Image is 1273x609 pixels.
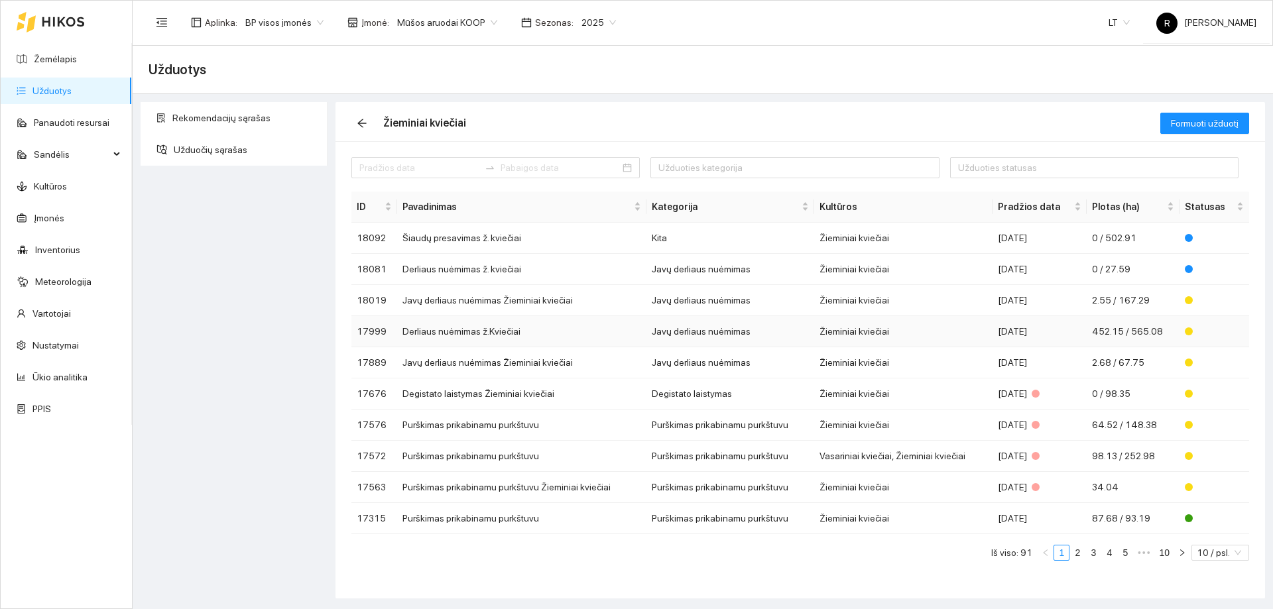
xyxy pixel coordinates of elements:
a: PPIS [32,404,51,414]
th: this column's title is Pradžios data,this column is sortable [993,192,1087,223]
td: Purškimas prikabinamu purkštuvu [646,472,814,503]
td: Purškimas prikabinamu purkštuvu [646,410,814,441]
td: Javų derliaus nuėmimas Žieminiai kviečiai [397,347,646,378]
td: Javų derliaus nuėmimas Žieminiai kviečiai [397,285,646,316]
a: Nustatymai [32,340,79,351]
li: 10 [1154,545,1174,561]
td: Šiaudų presavimas ž. kviečiai [397,223,646,254]
span: 2.55 / 167.29 [1092,295,1150,305]
div: [DATE] [998,324,1081,339]
div: [DATE] [998,480,1081,494]
span: swap-right [485,162,495,173]
td: Žieminiai kviečiai [814,472,993,503]
span: solution [156,113,166,123]
span: left [1042,549,1050,557]
span: shop [347,17,358,28]
td: Žieminiai kviečiai [814,316,993,347]
span: 0 / 502.91 [1092,233,1136,243]
td: Purškimas prikabinamu purkštuvu [646,441,814,472]
button: right [1174,545,1190,561]
li: Atgal [1038,545,1054,561]
a: Ūkio analitika [32,372,88,382]
td: Vasariniai kviečiai, Žieminiai kviečiai [814,441,993,472]
li: 1 [1054,545,1069,561]
button: Formuoti užduotį [1160,113,1249,134]
span: layout [191,17,202,28]
li: 2 [1069,545,1085,561]
div: [DATE] [998,417,1081,432]
a: 10 [1155,545,1174,560]
td: Purškimas prikabinamu purkštuvu [397,410,646,441]
span: BP visos įmonės [245,13,324,32]
a: 1 [1054,545,1069,560]
td: Žieminiai kviečiai [814,254,993,285]
span: Sezonas : [535,15,574,30]
span: Pavadinimas [402,199,631,214]
a: Žemėlapis [34,54,77,64]
div: [DATE] [998,511,1081,526]
td: Purškimas prikabinamu purkštuvu Žieminiai kviečiai [397,472,646,503]
a: Inventorius [35,245,80,255]
th: this column's title is Kategorija,this column is sortable [646,192,814,223]
button: menu-fold [149,9,175,36]
td: Derliaus nuėmimas ž.Kviečiai [397,316,646,347]
td: Degistato laistymas [646,378,814,410]
li: 5 [1117,545,1133,561]
td: 18081 [351,254,397,285]
span: Užduočių sąrašas [174,137,317,163]
span: Įmonė : [361,15,389,30]
td: 17676 [351,378,397,410]
span: Kategorija [652,199,799,214]
span: Aplinka : [205,15,237,30]
span: Mūšos aruodai KOOP [397,13,497,32]
button: arrow-left [351,113,373,134]
a: Įmonės [34,213,64,223]
span: Rekomendacijų sąrašas [172,105,317,131]
th: this column's title is Pavadinimas,this column is sortable [397,192,646,223]
input: Pabaigos data [501,160,621,175]
span: Sandėlis [34,141,109,168]
td: Žieminiai kviečiai [814,503,993,534]
li: 3 [1085,545,1101,561]
td: Purškimas prikabinamu purkštuvu [646,503,814,534]
td: 17889 [351,347,397,378]
td: Kita [646,223,814,254]
a: Užduotys [32,85,72,96]
div: [DATE] [998,262,1081,276]
td: Degistato laistymas Žieminiai kviečiai [397,378,646,410]
a: Panaudoti resursai [34,117,109,128]
td: 17572 [351,441,397,472]
div: [DATE] [998,355,1081,370]
th: this column's title is Plotas (ha),this column is sortable [1087,192,1180,223]
a: 5 [1118,545,1132,560]
a: 3 [1086,545,1101,560]
span: LT [1109,13,1130,32]
span: 98.13 / 252.98 [1092,451,1155,461]
input: Pradžios data [359,160,479,175]
span: calendar [521,17,532,28]
span: [PERSON_NAME] [1156,17,1256,28]
td: Javų derliaus nuėmimas [646,254,814,285]
a: Kultūros [34,181,67,192]
div: Page Size [1191,545,1249,561]
td: Derliaus nuėmimas ž. kviečiai [397,254,646,285]
li: Pirmyn [1174,545,1190,561]
span: menu-fold [156,17,168,28]
span: ID [357,199,382,214]
td: 34.04 [1087,472,1180,503]
td: Žieminiai kviečiai [814,223,993,254]
td: 17563 [351,472,397,503]
td: Žieminiai kviečiai [814,347,993,378]
td: Žieminiai kviečiai [814,285,993,316]
div: [DATE] [998,386,1081,401]
span: right [1178,549,1186,557]
span: to [485,162,495,173]
td: Javų derliaus nuėmimas [646,347,814,378]
span: 2025 [581,13,616,32]
span: Pradžios data [998,199,1071,214]
li: Peršokti 5 pls. [1133,545,1154,561]
td: Javų derliaus nuėmimas [646,285,814,316]
td: 17999 [351,316,397,347]
td: Žieminiai kviečiai [814,378,993,410]
button: left [1038,545,1054,561]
